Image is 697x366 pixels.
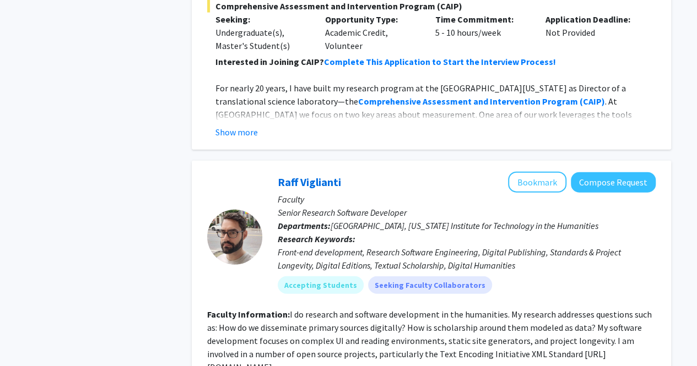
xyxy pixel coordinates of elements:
[215,81,656,280] p: For nearly 20 years, I have built my research program at the [GEOGRAPHIC_DATA][US_STATE] as Direc...
[571,172,656,193] button: Compose Request to Raff Viglianti
[215,13,309,26] p: Seeking:
[278,175,341,189] a: Raff Viglianti
[278,193,656,206] p: Faculty
[215,56,324,67] strong: Interested in Joining CAIP?
[358,96,578,107] strong: Comprehensive Assessment and Intervention Program
[324,56,556,67] a: Complete This Application to Start the Interview Process!
[278,276,364,294] mat-chip: Accepting Students
[580,96,605,107] strong: (CAIP)
[331,220,598,231] span: [GEOGRAPHIC_DATA], [US_STATE] Institute for Technology in the Humanities
[278,206,656,219] p: Senior Research Software Developer
[427,13,537,52] div: 5 - 10 hours/week
[435,13,529,26] p: Time Commitment:
[325,13,419,26] p: Opportunity Type:
[278,245,656,272] div: Front-end development, Research Software Engineering, Digital Publishing, Standards & Project Lon...
[215,125,258,139] button: Show more
[8,316,47,358] iframe: Chat
[278,220,331,231] b: Departments:
[207,309,290,320] b: Faculty Information:
[215,26,309,52] div: Undergraduate(s), Master's Student(s)
[358,96,605,107] a: Comprehensive Assessment and Intervention Program (CAIP)
[317,13,427,52] div: Academic Credit, Volunteer
[545,13,639,26] p: Application Deadline:
[537,13,647,52] div: Not Provided
[368,276,492,294] mat-chip: Seeking Faculty Collaborators
[278,233,355,244] b: Research Keywords:
[508,172,566,193] button: Add Raff Viglianti to Bookmarks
